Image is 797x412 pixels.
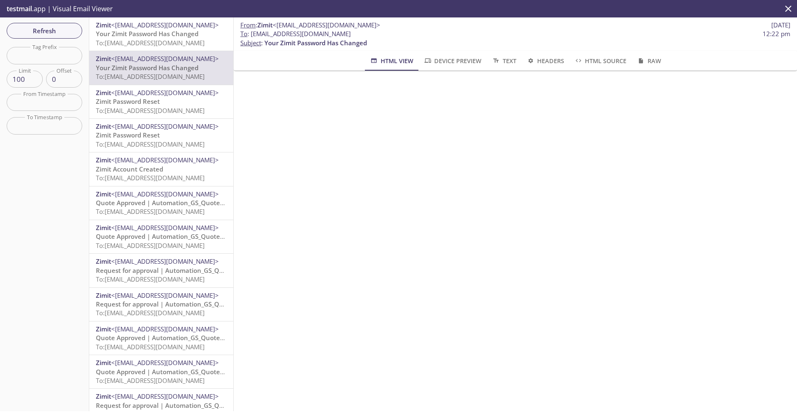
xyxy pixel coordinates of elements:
span: Quote Approved | Automation_GS_Quote8ul6b [96,334,237,342]
span: Zimit [96,325,111,333]
span: <[EMAIL_ADDRESS][DOMAIN_NAME]> [111,54,219,63]
span: To: [EMAIL_ADDRESS][DOMAIN_NAME] [96,174,205,182]
span: [DATE] [771,21,790,29]
span: Zimit [96,156,111,164]
div: Zimit<[EMAIL_ADDRESS][DOMAIN_NAME]>Quote Approved | Automation_GS_Quote8ul6bTo:[EMAIL_ADDRESS][DO... [89,321,233,355]
span: Your Zimit Password Has Changed [96,64,198,72]
div: Zimit<[EMAIL_ADDRESS][DOMAIN_NAME]>Zimit Password ResetTo:[EMAIL_ADDRESS][DOMAIN_NAME] [89,85,233,118]
span: Quote Approved | Automation_GS_Quotepvx9w [96,199,239,207]
span: To: [EMAIL_ADDRESS][DOMAIN_NAME] [96,343,205,351]
span: Headers [526,56,564,66]
span: Zimit Password Reset [96,131,160,139]
span: To: [EMAIL_ADDRESS][DOMAIN_NAME] [96,207,205,216]
span: To: [EMAIL_ADDRESS][DOMAIN_NAME] [96,241,205,250]
span: <[EMAIL_ADDRESS][DOMAIN_NAME]> [111,257,219,265]
div: Zimit<[EMAIL_ADDRESS][DOMAIN_NAME]>Zimit Password ResetTo:[EMAIL_ADDRESS][DOMAIN_NAME] [89,119,233,152]
div: Zimit<[EMAIL_ADDRESS][DOMAIN_NAME]>Your Zimit Password Has ChangedTo:[EMAIL_ADDRESS][DOMAIN_NAME] [89,51,233,84]
span: <[EMAIL_ADDRESS][DOMAIN_NAME]> [111,156,219,164]
span: To: [EMAIL_ADDRESS][DOMAIN_NAME] [96,275,205,283]
span: HTML View [369,56,413,66]
span: From [240,21,256,29]
span: <[EMAIL_ADDRESS][DOMAIN_NAME]> [111,21,219,29]
span: Zimit Account Created [96,165,163,173]
span: Zimit [96,223,111,232]
p: : [240,29,790,47]
span: Zimit [96,291,111,299]
span: To: [EMAIL_ADDRESS][DOMAIN_NAME] [96,39,205,47]
span: Raw [636,56,661,66]
div: Zimit<[EMAIL_ADDRESS][DOMAIN_NAME]>Request for approval | Automation_GS_Quotepvx9wTo:[EMAIL_ADDRE... [89,288,233,321]
span: <[EMAIL_ADDRESS][DOMAIN_NAME]> [273,21,380,29]
span: : [EMAIL_ADDRESS][DOMAIN_NAME] [240,29,351,38]
div: Zimit<[EMAIL_ADDRESS][DOMAIN_NAME]>Zimit Account CreatedTo:[EMAIL_ADDRESS][DOMAIN_NAME] [89,152,233,186]
span: Zimit [96,54,111,63]
span: To: [EMAIL_ADDRESS][DOMAIN_NAME] [96,376,205,385]
span: Subject [240,39,261,47]
div: Zimit<[EMAIL_ADDRESS][DOMAIN_NAME]>Quote Approved | Automation_GS_Quotepvx9wTo:[EMAIL_ADDRESS][DO... [89,220,233,253]
span: Request for approval | Automation_GS_Quote8ul6b [96,401,250,410]
span: testmail [7,4,32,13]
span: To: [EMAIL_ADDRESS][DOMAIN_NAME] [96,106,205,115]
span: Zimit [96,190,111,198]
span: <[EMAIL_ADDRESS][DOMAIN_NAME]> [111,291,219,299]
span: Zimit [257,21,273,29]
span: Your Zimit Password Has Changed [96,29,198,38]
span: 12:22 pm [763,29,790,38]
span: Request for approval | Automation_GS_Quotepvx9w [96,300,252,308]
span: Quote Approved | Automation_GS_Quote8ul6b [96,368,237,376]
span: : [240,21,380,29]
span: To: [EMAIL_ADDRESS][DOMAIN_NAME] [96,72,205,81]
button: Refresh [7,23,82,39]
span: Quote Approved | Automation_GS_Quotepvx9w [96,232,239,240]
span: <[EMAIL_ADDRESS][DOMAIN_NAME]> [111,325,219,333]
span: <[EMAIL_ADDRESS][DOMAIN_NAME]> [111,223,219,232]
span: <[EMAIL_ADDRESS][DOMAIN_NAME]> [111,122,219,130]
span: Zimit [96,21,111,29]
span: <[EMAIL_ADDRESS][DOMAIN_NAME]> [111,358,219,367]
span: Request for approval | Automation_GS_Quotepvx9w [96,266,252,275]
span: To: [EMAIL_ADDRESS][DOMAIN_NAME] [96,140,205,148]
span: Text [491,56,516,66]
span: Zimit [96,358,111,367]
span: Zimit [96,392,111,400]
span: Zimit [96,122,111,130]
span: Device Preview [423,56,482,66]
div: Zimit<[EMAIL_ADDRESS][DOMAIN_NAME]>Request for approval | Automation_GS_Quotepvx9wTo:[EMAIL_ADDRE... [89,254,233,287]
div: Zimit<[EMAIL_ADDRESS][DOMAIN_NAME]>Quote Approved | Automation_GS_Quote8ul6bTo:[EMAIL_ADDRESS][DO... [89,355,233,388]
div: Zimit<[EMAIL_ADDRESS][DOMAIN_NAME]>Your Zimit Password Has ChangedTo:[EMAIL_ADDRESS][DOMAIN_NAME] [89,17,233,51]
span: To [240,29,247,38]
span: Zimit [96,257,111,265]
div: Zimit<[EMAIL_ADDRESS][DOMAIN_NAME]>Quote Approved | Automation_GS_Quotepvx9wTo:[EMAIL_ADDRESS][DO... [89,186,233,220]
span: Zimit Password Reset [96,97,160,105]
span: To: [EMAIL_ADDRESS][DOMAIN_NAME] [96,309,205,317]
span: HTML Source [574,56,626,66]
span: Refresh [13,25,76,36]
span: <[EMAIL_ADDRESS][DOMAIN_NAME]> [111,392,219,400]
span: Your Zimit Password Has Changed [264,39,367,47]
span: Zimit [96,88,111,97]
span: <[EMAIL_ADDRESS][DOMAIN_NAME]> [111,190,219,198]
span: <[EMAIL_ADDRESS][DOMAIN_NAME]> [111,88,219,97]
